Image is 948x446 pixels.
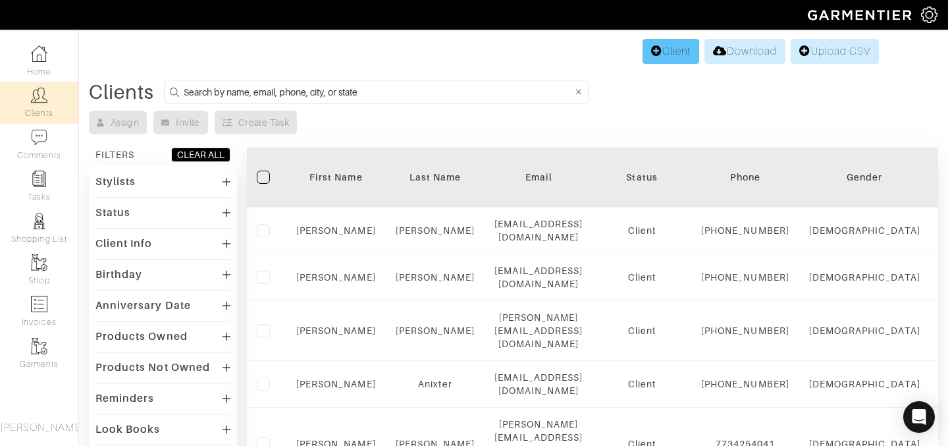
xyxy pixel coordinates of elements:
[494,171,583,184] div: Email
[296,379,376,389] a: [PERSON_NAME]
[799,148,930,208] th: Toggle SortBy
[701,377,789,391] div: [PHONE_NUMBER]
[396,171,475,184] div: Last Name
[396,225,475,236] a: [PERSON_NAME]
[31,213,47,229] img: stylists-icon-eb353228a002819b7ec25b43dbf5f0378dd9e0616d9560372ff212230b889e62.png
[921,7,937,23] img: gear-icon-white-bd11855cb880d31180b6d7d6211b90ccbf57a29d726f0c71d8c61bd08dd39cc2.png
[704,39,785,64] a: Download
[602,171,681,184] div: Status
[31,129,47,146] img: comment-icon-a0a6a9ef722e966f86d9cbdc48e553b5cf19dbc54f86b18d962a5391bc8f6eb6.png
[31,296,47,312] img: orders-icon-0abe47150d42831381b5fb84f609e132dff9fe21cb692f30cb5eec754e2cba89.png
[701,271,789,284] div: [PHONE_NUMBER]
[903,401,935,433] div: Open Intercom Messenger
[95,175,136,188] div: Stylists
[31,338,47,354] img: garments-icon-b7da505a4dc4fd61783c78ac3ca0ef83fa9d6f193b1c9dc38574b1d14d53ca28.png
[592,148,691,208] th: Toggle SortBy
[95,148,134,161] div: FILTERS
[602,377,681,391] div: Client
[31,45,47,62] img: dashboard-icon-dbcd8f5a0b271acd01030246c82b418ddd0df26cd7fceb0bd07c9910d44c42f6.png
[89,86,154,99] div: Clients
[95,423,161,436] div: Look Books
[809,271,920,284] div: [DEMOGRAPHIC_DATA]
[95,330,188,343] div: Products Owned
[602,324,681,337] div: Client
[494,264,583,291] div: [EMAIL_ADDRESS][DOMAIN_NAME]
[809,171,920,184] div: Gender
[31,171,47,187] img: reminder-icon-8004d30b9f0a5d33ae49ab947aed9ed385cf756f9e5892f1edd6e32f2345188e.png
[296,171,376,184] div: First Name
[602,271,681,284] div: Client
[809,224,920,237] div: [DEMOGRAPHIC_DATA]
[809,377,920,391] div: [DEMOGRAPHIC_DATA]
[396,325,475,336] a: [PERSON_NAME]
[296,325,376,336] a: [PERSON_NAME]
[494,311,583,350] div: [PERSON_NAME][EMAIL_ADDRESS][DOMAIN_NAME]
[701,171,789,184] div: Phone
[494,371,583,397] div: [EMAIL_ADDRESS][DOMAIN_NAME]
[494,217,583,244] div: [EMAIL_ADDRESS][DOMAIN_NAME]
[801,3,921,26] img: garmentier-logo-header-white-b43fb05a5012e4ada735d5af1a66efaba907eab6374d6393d1fbf88cb4ef424d.png
[95,392,154,405] div: Reminders
[95,299,191,312] div: Anniversary Date
[184,84,573,100] input: Search by name, email, phone, city, or state
[171,148,230,162] button: CLEAR ALL
[418,379,452,389] a: Anixter
[701,324,789,337] div: [PHONE_NUMBER]
[177,148,224,161] div: CLEAR ALL
[643,39,699,64] a: Client
[95,206,130,219] div: Status
[95,237,153,250] div: Client Info
[95,361,210,374] div: Products Not Owned
[602,224,681,237] div: Client
[386,148,485,208] th: Toggle SortBy
[396,272,475,283] a: [PERSON_NAME]
[791,39,879,64] a: Upload CSV
[31,254,47,271] img: garments-icon-b7da505a4dc4fd61783c78ac3ca0ef83fa9d6f193b1c9dc38574b1d14d53ca28.png
[31,87,47,103] img: clients-icon-6bae9207a08558b7cb47a8932f037763ab4055f8c8b6bfacd5dc20c3e0201464.png
[701,224,789,237] div: [PHONE_NUMBER]
[809,324,920,337] div: [DEMOGRAPHIC_DATA]
[296,225,376,236] a: [PERSON_NAME]
[296,272,376,283] a: [PERSON_NAME]
[286,148,386,208] th: Toggle SortBy
[95,268,142,281] div: Birthday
